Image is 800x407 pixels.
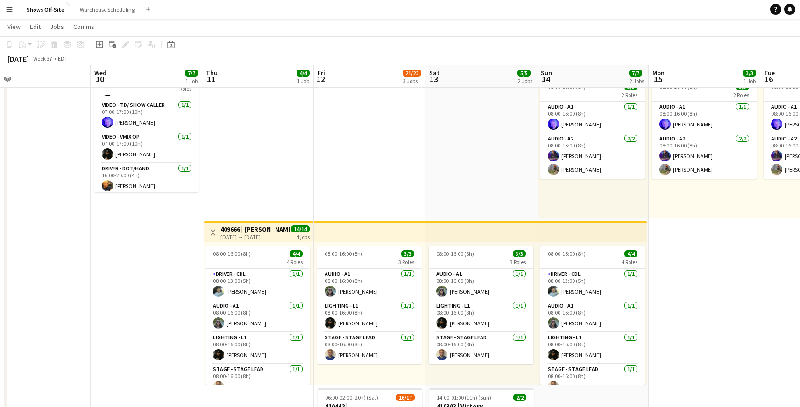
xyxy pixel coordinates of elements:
div: EDT [58,55,68,62]
span: Edit [30,22,41,31]
a: View [4,21,24,33]
a: Edit [26,21,44,33]
span: Comms [73,22,94,31]
button: Warehouse Scheduling [72,0,142,19]
button: Shows Off-Site [19,0,72,19]
span: View [7,22,21,31]
div: [DATE] [7,54,29,63]
a: Comms [70,21,98,33]
a: Jobs [46,21,68,33]
span: Jobs [50,22,64,31]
